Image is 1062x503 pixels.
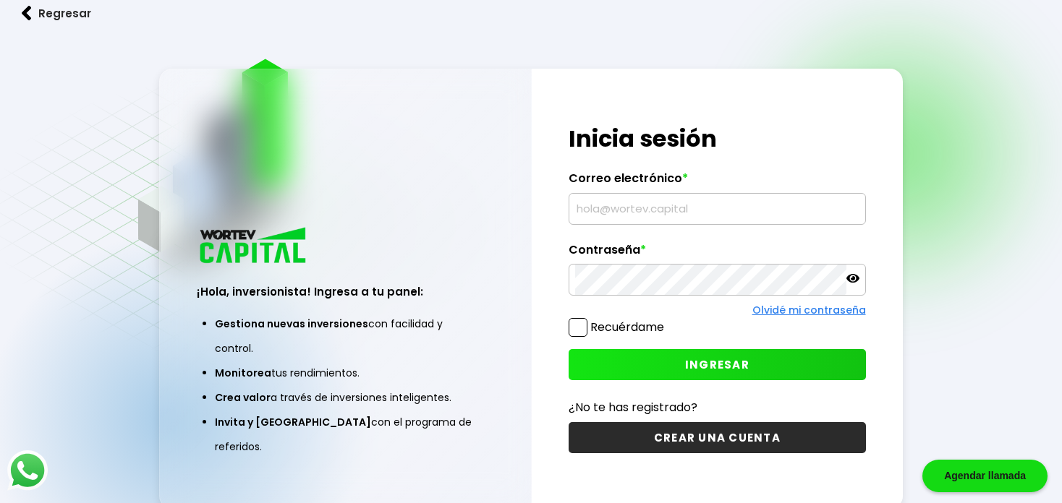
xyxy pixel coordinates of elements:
img: logos_whatsapp-icon.242b2217.svg [7,450,48,491]
p: ¿No te has registrado? [569,398,865,416]
li: con facilidad y control. [215,311,475,361]
span: Invita y [GEOGRAPHIC_DATA] [215,415,371,429]
label: Recuérdame [590,319,664,335]
a: ¿No te has registrado?CREAR UNA CUENTA [569,398,865,453]
span: Gestiona nuevas inversiones [215,317,368,331]
button: CREAR UNA CUENTA [569,422,865,453]
img: flecha izquierda [22,6,32,21]
li: con el programa de referidos. [215,410,475,459]
div: Agendar llamada [922,460,1048,492]
span: Crea valor [215,390,271,405]
span: INGRESAR [685,357,749,372]
input: hola@wortev.capital [575,194,859,224]
label: Correo electrónico [569,171,865,193]
span: Monitorea [215,366,271,380]
label: Contraseña [569,243,865,265]
button: INGRESAR [569,349,865,380]
h1: Inicia sesión [569,121,865,156]
a: Olvidé mi contraseña [752,303,866,317]
li: a través de inversiones inteligentes. [215,385,475,410]
li: tus rendimientos. [215,361,475,385]
img: logo_wortev_capital [197,225,311,268]
h3: ¡Hola, inversionista! Ingresa a tu panel: [197,283,493,300]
